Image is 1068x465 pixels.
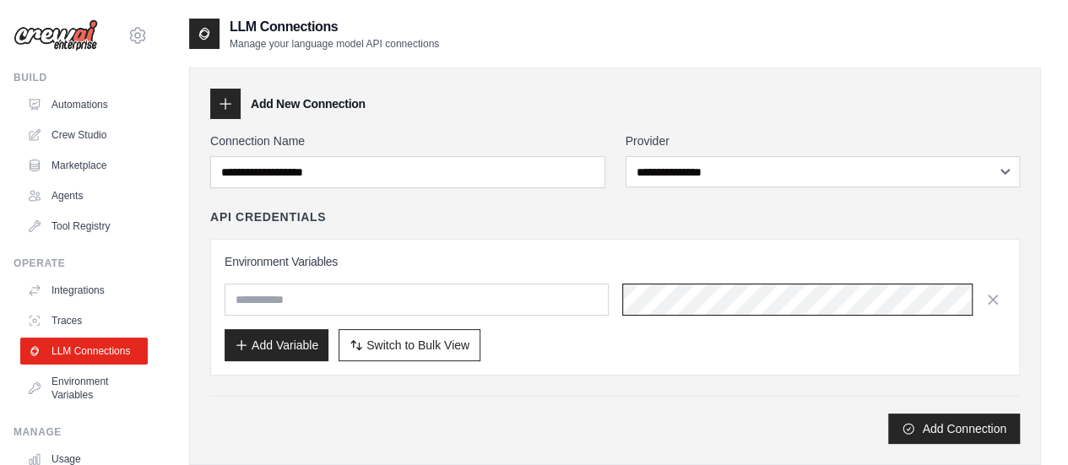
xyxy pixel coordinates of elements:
[230,17,439,37] h2: LLM Connections
[230,37,439,51] p: Manage your language model API connections
[14,257,148,270] div: Operate
[20,213,148,240] a: Tool Registry
[20,152,148,179] a: Marketplace
[14,19,98,51] img: Logo
[225,329,328,361] button: Add Variable
[14,425,148,439] div: Manage
[20,277,148,304] a: Integrations
[339,329,480,361] button: Switch to Bulk View
[20,182,148,209] a: Agents
[20,307,148,334] a: Traces
[20,122,148,149] a: Crew Studio
[210,132,605,149] label: Connection Name
[20,91,148,118] a: Automations
[14,71,148,84] div: Build
[888,414,1020,444] button: Add Connection
[225,253,1006,270] h3: Environment Variables
[251,95,366,112] h3: Add New Connection
[626,132,1021,149] label: Provider
[366,337,469,354] span: Switch to Bulk View
[210,208,326,225] h4: API Credentials
[20,368,148,408] a: Environment Variables
[20,338,148,365] a: LLM Connections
